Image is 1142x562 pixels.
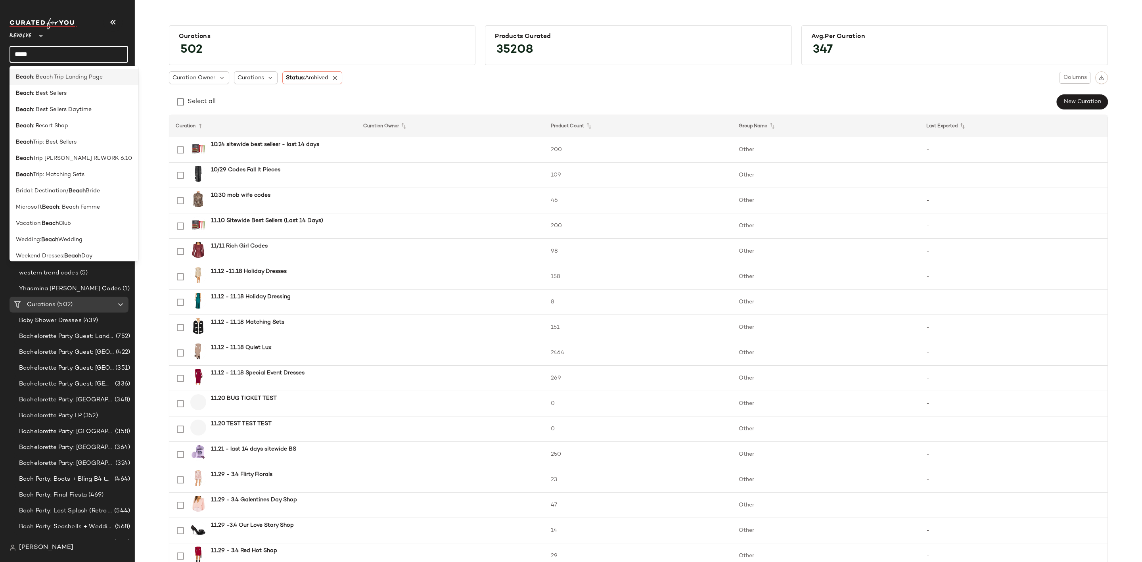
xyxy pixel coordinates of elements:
b: 10.30 mob wife codes [211,191,270,199]
span: 502 [172,36,211,64]
td: - [920,340,1108,366]
b: Beach [41,236,58,244]
td: - [920,416,1108,442]
img: LOVF-WD4279_V1.jpg [190,267,206,283]
span: Day [81,252,92,260]
td: Other [732,340,920,366]
td: Other [732,264,920,290]
b: Beach [16,105,33,114]
div: Products Curated [495,33,782,40]
span: (324) [114,459,130,468]
b: 11.12 - 11.18 Holiday Dressing [211,293,291,301]
b: 11.29 - 3.4 Flirty Florals [211,470,272,479]
span: Trip: Matching Sets [33,171,84,179]
img: MALR-WK276_V1.jpg [190,318,206,334]
td: Other [732,290,920,315]
td: Other [732,391,920,416]
b: Beach [16,89,33,98]
span: Bachelorette Party LP [19,411,82,420]
span: Revolve [10,27,31,41]
span: Bach Party: Last Splash (Retro [GEOGRAPHIC_DATA]) [19,506,113,516]
span: (1) [121,284,130,293]
td: - [920,239,1108,264]
span: Bachelorette Party: [GEOGRAPHIC_DATA] [19,443,113,452]
td: 8 [544,290,732,315]
b: Beach [16,122,33,130]
span: [PERSON_NAME] [19,543,73,552]
b: 11.21 - last 14 days sitewide BS [211,445,296,453]
img: 4THR-WO3_V1.jpg [190,166,206,182]
td: - [920,315,1108,340]
td: 109 [544,163,732,188]
th: Group Name [732,115,920,137]
td: - [920,290,1108,315]
b: Beach [16,171,33,179]
td: Other [732,315,920,340]
span: (336) [113,380,130,389]
td: Other [732,442,920,467]
span: Bach Party: Seashells + Wedding Bells [19,522,113,531]
span: Bride [86,187,100,195]
span: (544) [113,506,130,516]
span: (502) [56,300,73,309]
b: 11.29 -3.4 Our Love Story Shop [211,521,294,529]
td: Other [732,366,920,391]
span: Weekend Dresses: [16,252,64,260]
b: 11.12 -11.18 Holiday Dresses [211,267,287,276]
span: Trip: Best Sellers [33,138,77,146]
div: Curations [179,33,466,40]
span: (352) [82,411,98,420]
span: Yhasmina [PERSON_NAME] Codes [19,284,121,293]
b: 11.20 TEST TEST TEST [211,420,272,428]
span: western trend codes [19,269,79,278]
td: - [920,188,1108,213]
td: Other [732,213,920,239]
td: 23 [544,467,732,493]
th: Curation [169,115,357,137]
span: (358) [113,427,130,436]
img: svg%3e [1099,75,1104,81]
b: 11.12 - 11.18 Quiet Lux [211,343,272,352]
td: - [920,163,1108,188]
span: (422) [114,348,130,357]
span: Bachelorette Party Guest: [GEOGRAPHIC_DATA] [19,380,113,389]
b: 11/11 Rich Girl Codes [211,242,268,250]
span: (568) [113,522,130,531]
span: Trip [PERSON_NAME] REWORK 6.10 [33,154,132,163]
td: Other [732,188,920,213]
img: SUMR-WU65_V1.jpg [190,140,206,156]
td: - [920,137,1108,163]
span: (464) [113,475,130,484]
span: Club [59,219,71,228]
td: 0 [544,416,732,442]
span: (364) [113,443,130,452]
td: 151 [544,315,732,340]
td: 200 [544,213,732,239]
span: Bachelorette Party Guest: [GEOGRAPHIC_DATA] [19,348,114,357]
td: 98 [544,239,732,264]
span: : Best Sellers [33,89,67,98]
td: - [920,467,1108,493]
td: Other [732,518,920,543]
img: BARD-WD445_V1.jpg [190,369,206,385]
span: : Beach Femme [59,203,100,211]
img: LMME-WU5_V1.jpg [190,445,206,461]
span: Bachelorette Party Guest: [GEOGRAPHIC_DATA] [19,364,114,373]
img: SMAD-WD242_V1.jpg [190,293,206,309]
td: 47 [544,493,732,518]
td: Other [732,163,920,188]
span: (5) [79,269,88,278]
b: 10.24 sitewide best sellesr - last 14 days [211,140,319,149]
span: : Beach Trip Landing Page [33,73,103,81]
span: (439) [82,316,98,325]
img: BARD-WD587_V1.jpg [190,470,206,486]
b: Beach [42,203,59,211]
span: Bachelorette Party: [GEOGRAPHIC_DATA] [19,427,113,436]
td: 250 [544,442,732,467]
b: Beach [64,252,81,260]
span: Microsoft [16,203,42,211]
img: svg%3e [10,545,16,551]
b: Beach [69,187,86,195]
td: 14 [544,518,732,543]
span: Bach Party: Boots + Bling B4 the Ring [19,475,113,484]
